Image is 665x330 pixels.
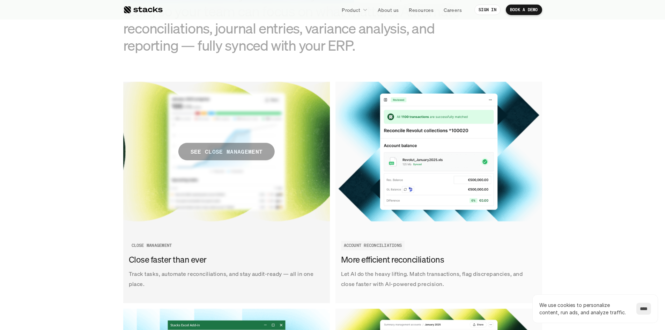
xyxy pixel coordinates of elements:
h3: More efficient reconciliations [341,254,533,266]
a: Resources [405,3,438,16]
span: SEE CLOSE MANAGEMENT [178,143,274,160]
p: Track tasks, automate reconciliations, and stay audit-ready — all in one place. [129,269,324,289]
a: SEE CLOSE MANAGEMENTTrack tasks, automate reconciliations, and stay audit-ready — all in one plac... [123,82,330,303]
p: About us [378,6,399,14]
p: SEE CLOSE MANAGEMENT [190,147,262,157]
p: Careers [444,6,462,14]
h2: ACCOUNT RECONCILIATIONS [344,243,402,248]
p: BOOK A DEMO [510,7,538,12]
a: Careers [439,3,466,16]
a: BOOK A DEMO [506,5,542,15]
a: SIGN IN [474,5,501,15]
a: Let AI do the heavy lifting. Match transactions, flag discrepancies, and close faster with AI-pow... [335,82,542,303]
p: Resources [409,6,434,14]
p: Product [342,6,360,14]
a: About us [374,3,403,16]
p: Let AI do the heavy lifting. Match transactions, flag discrepancies, and close faster with AI-pow... [341,269,537,289]
p: SIGN IN [479,7,496,12]
h2: CLOSE MANAGEMENT [132,243,172,248]
a: Privacy Policy [82,162,113,167]
h3: Close faster than ever [129,254,321,266]
p: We use cookies to personalize content, run ads, and analyze traffic. [539,301,629,316]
